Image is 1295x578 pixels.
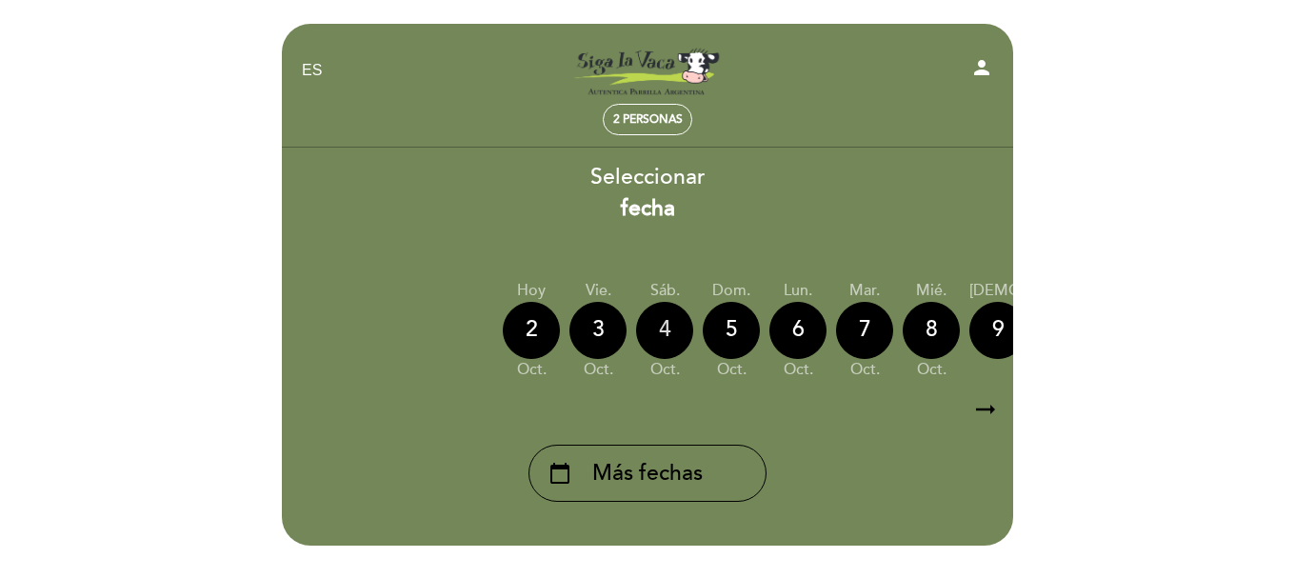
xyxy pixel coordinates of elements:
div: vie. [569,280,627,302]
div: mié. [903,280,960,302]
div: oct. [836,359,893,381]
div: oct. [903,359,960,381]
div: dom. [703,280,760,302]
div: 4 [636,302,693,359]
div: oct. [969,359,1141,381]
div: 5 [703,302,760,359]
div: oct. [703,359,760,381]
div: mar. [836,280,893,302]
i: person [970,56,993,79]
div: oct. [769,359,827,381]
span: Más fechas [592,458,703,489]
a: Siga la vaca [GEOGRAPHIC_DATA][PERSON_NAME] [528,45,767,97]
div: sáb. [636,280,693,302]
button: person [970,56,993,86]
div: Hoy [503,280,560,302]
i: arrow_right_alt [971,389,1000,430]
div: lun. [769,280,827,302]
div: 8 [903,302,960,359]
div: 2 [503,302,560,359]
div: 7 [836,302,893,359]
div: 3 [569,302,627,359]
i: calendar_today [548,457,571,489]
div: oct. [636,359,693,381]
div: 9 [969,302,1026,359]
span: 2 personas [613,112,683,127]
div: 6 [769,302,827,359]
div: Seleccionar [281,162,1014,225]
div: oct. [569,359,627,381]
b: fecha [621,195,675,222]
div: oct. [503,359,560,381]
div: [DEMOGRAPHIC_DATA]. [969,280,1141,302]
